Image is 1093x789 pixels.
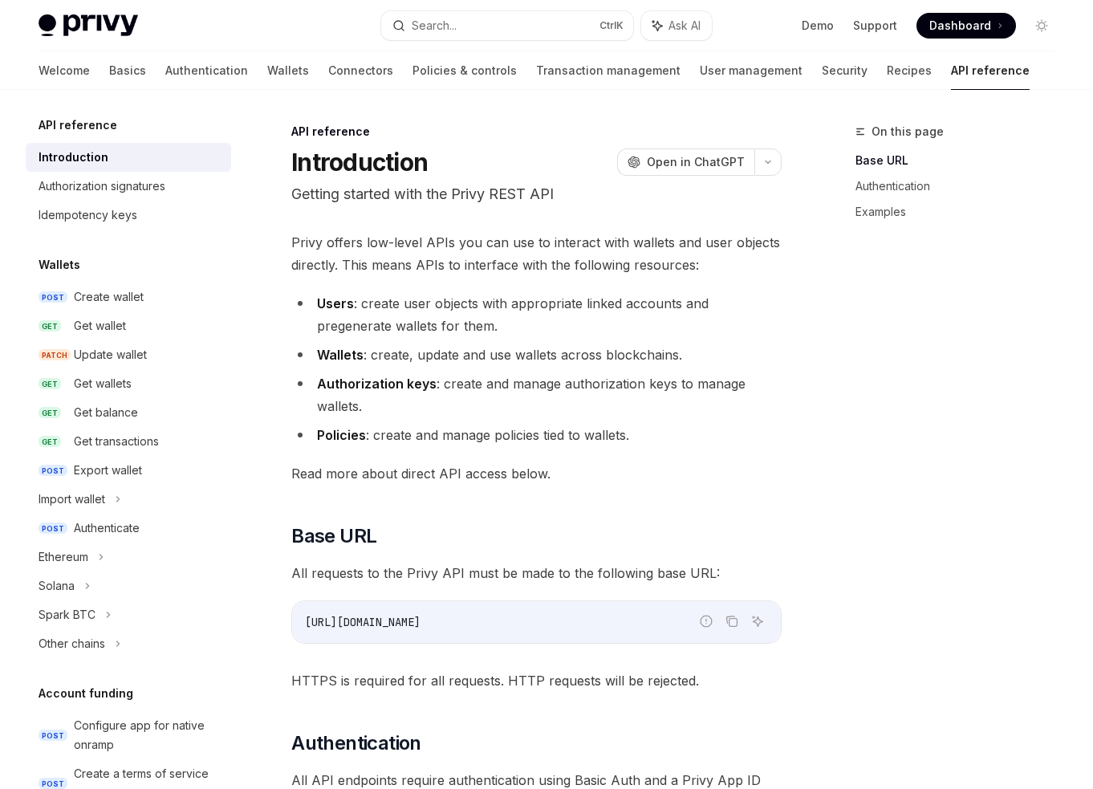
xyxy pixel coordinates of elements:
[26,514,231,543] a: POSTAuthenticate
[39,634,105,653] div: Other chains
[872,122,944,141] span: On this page
[39,205,137,225] div: Idempotency keys
[74,374,132,393] div: Get wallets
[291,231,782,276] span: Privy offers low-level APIs you can use to interact with wallets and user objects directly. This ...
[951,51,1030,90] a: API reference
[291,292,782,337] li: : create user objects with appropriate linked accounts and pregenerate wallets for them.
[39,320,61,332] span: GET
[39,255,80,275] h5: Wallets
[26,398,231,427] a: GETGet balance
[39,51,90,90] a: Welcome
[855,148,1067,173] a: Base URL
[721,611,742,632] button: Copy the contents from the code block
[39,407,61,419] span: GET
[267,51,309,90] a: Wallets
[26,311,231,340] a: GETGet wallet
[26,172,231,201] a: Authorization signatures
[39,490,105,509] div: Import wallet
[855,173,1067,199] a: Authentication
[39,378,61,390] span: GET
[39,177,165,196] div: Authorization signatures
[291,148,428,177] h1: Introduction
[39,465,67,477] span: POST
[916,13,1016,39] a: Dashboard
[647,154,745,170] span: Open in ChatGPT
[317,376,437,392] strong: Authorization keys
[39,349,71,361] span: PATCH
[74,287,144,307] div: Create wallet
[39,730,67,742] span: POST
[381,11,632,40] button: Search...CtrlK
[39,291,67,303] span: POST
[929,18,991,34] span: Dashboard
[599,19,624,32] span: Ctrl K
[853,18,897,34] a: Support
[39,576,75,596] div: Solana
[74,403,138,422] div: Get balance
[26,201,231,230] a: Idempotency keys
[291,424,782,446] li: : create and manage policies tied to wallets.
[39,523,67,535] span: POST
[39,684,133,703] h5: Account funding
[74,432,159,451] div: Get transactions
[39,605,95,624] div: Spark BTC
[291,372,782,417] li: : create and manage authorization keys to manage wallets.
[109,51,146,90] a: Basics
[39,116,117,135] h5: API reference
[39,547,88,567] div: Ethereum
[291,124,782,140] div: API reference
[887,51,932,90] a: Recipes
[668,18,701,34] span: Ask AI
[747,611,768,632] button: Ask AI
[696,611,717,632] button: Report incorrect code
[617,148,754,176] button: Open in ChatGPT
[74,316,126,336] div: Get wallet
[1029,13,1054,39] button: Toggle dark mode
[291,462,782,485] span: Read more about direct API access below.
[74,716,221,754] div: Configure app for native onramp
[26,369,231,398] a: GETGet wallets
[822,51,867,90] a: Security
[291,523,376,549] span: Base URL
[317,347,364,363] strong: Wallets
[39,14,138,37] img: light logo
[74,461,142,480] div: Export wallet
[317,427,366,443] strong: Policies
[26,143,231,172] a: Introduction
[26,711,231,759] a: POSTConfigure app for native onramp
[291,730,421,756] span: Authentication
[26,283,231,311] a: POSTCreate wallet
[641,11,712,40] button: Ask AI
[291,669,782,692] span: HTTPS is required for all requests. HTTP requests will be rejected.
[26,340,231,369] a: PATCHUpdate wallet
[26,456,231,485] a: POSTExport wallet
[412,16,457,35] div: Search...
[74,519,140,538] div: Authenticate
[39,436,61,448] span: GET
[328,51,393,90] a: Connectors
[291,344,782,366] li: : create, update and use wallets across blockchains.
[700,51,802,90] a: User management
[39,148,108,167] div: Introduction
[74,345,147,364] div: Update wallet
[802,18,834,34] a: Demo
[291,183,782,205] p: Getting started with the Privy REST API
[855,199,1067,225] a: Examples
[536,51,681,90] a: Transaction management
[291,562,782,584] span: All requests to the Privy API must be made to the following base URL:
[165,51,248,90] a: Authentication
[305,615,421,629] span: [URL][DOMAIN_NAME]
[317,295,354,311] strong: Users
[26,427,231,456] a: GETGet transactions
[412,51,517,90] a: Policies & controls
